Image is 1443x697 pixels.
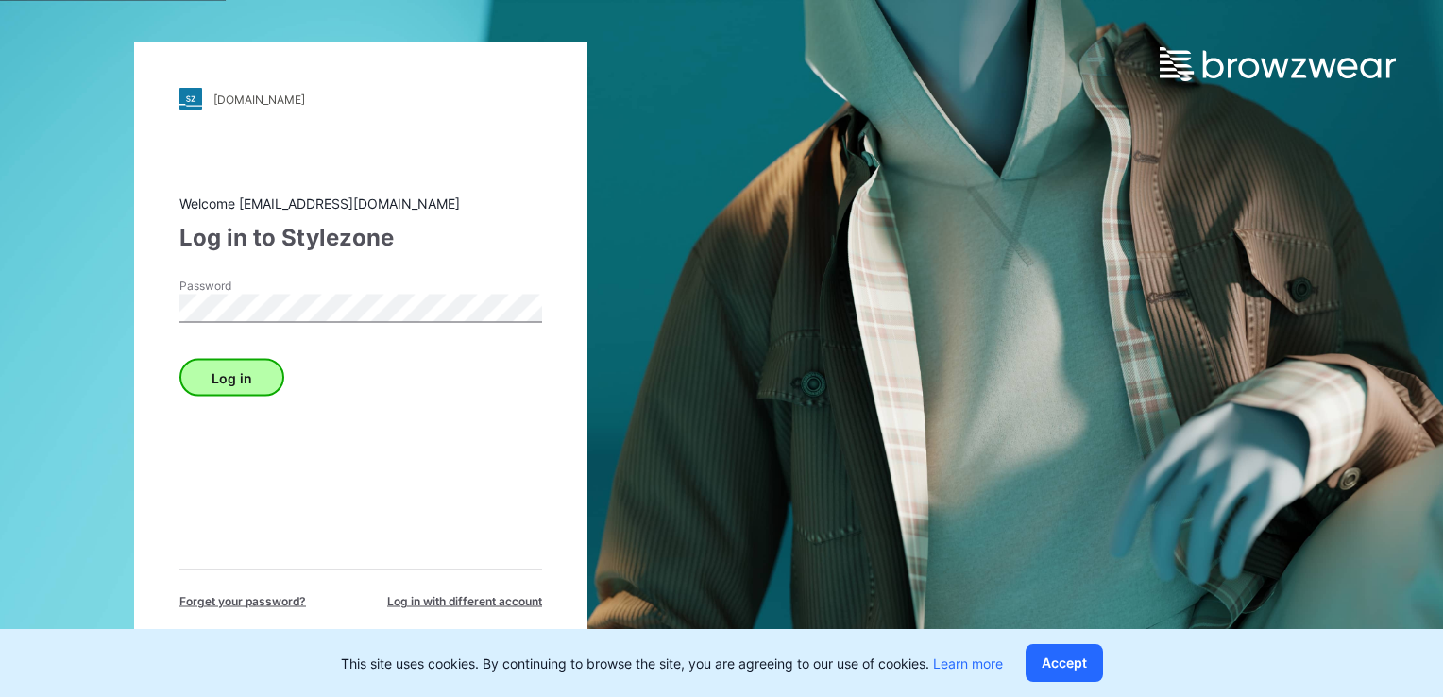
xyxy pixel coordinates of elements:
button: Log in [179,359,284,397]
div: Log in to Stylezone [179,221,542,255]
button: Accept [1026,644,1103,682]
span: Forget your password? [179,593,306,610]
label: Password [179,278,312,295]
a: [DOMAIN_NAME] [179,88,542,110]
div: [DOMAIN_NAME] [213,92,305,106]
img: browzwear-logo.e42bd6dac1945053ebaf764b6aa21510.svg [1160,47,1396,81]
div: Welcome [EMAIL_ADDRESS][DOMAIN_NAME] [179,194,542,213]
img: stylezone-logo.562084cfcfab977791bfbf7441f1a819.svg [179,88,202,110]
p: This site uses cookies. By continuing to browse the site, you are agreeing to our use of cookies. [341,654,1003,673]
span: Log in with different account [387,593,542,610]
a: Learn more [933,655,1003,671]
